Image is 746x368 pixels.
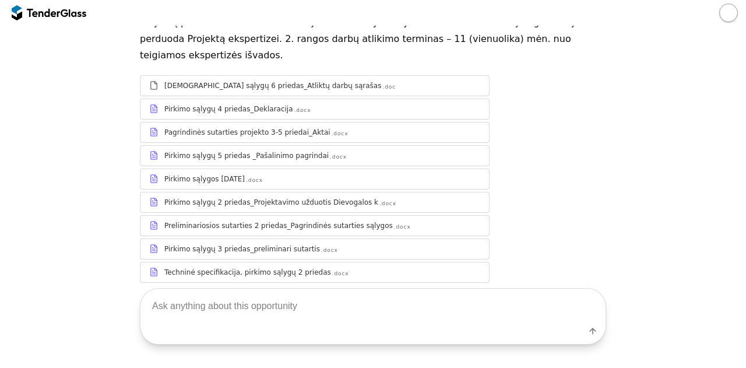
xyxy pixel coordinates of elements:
[164,221,393,230] div: Preliminariosios sutarties 2 priedas_Pagrindinės sutarties sąlygos
[164,174,245,184] div: Pirkimo sąlygos [DATE]
[140,192,490,213] a: Pirkimo sąlygų 2 priedas_Projektavimo užduotis Dievogalos k.docx
[164,198,378,207] div: Pirkimo sąlygų 2 priedas_Projektavimo užduotis Dievogalos k
[140,215,490,236] a: Preliminariosios sutarties 2 priedas_Pagrindinės sutarties sąlygos.docx
[164,244,320,254] div: Pirkimo sąlygų 3 priedas_preliminari sutartis
[140,169,490,190] a: Pirkimo sąlygos [DATE].docx
[164,128,330,137] div: Pagrindinės sutarties projekto 3-5 priedai_Aktai
[379,200,396,208] div: .docx
[164,81,381,90] div: [DEMOGRAPHIC_DATA] sąlygų 6 priedas_Atliktų darbų sąrašas
[140,145,490,166] a: Pirkimo sąlygų 5 priedas _Pašalinimo pagrindai.docx
[140,239,490,260] a: Pirkimo sąlygų 3 priedas_preliminari sutartis.docx
[394,223,411,231] div: .docx
[382,83,396,91] div: .doc
[321,247,338,254] div: .docx
[164,151,329,160] div: Pirkimo sąlygų 5 priedas _Pašalinimo pagrindai
[140,122,490,143] a: Pagrindinės sutarties projekto 3-5 priedai_Aktai.docx
[330,153,347,161] div: .docx
[140,262,490,283] a: Techninė specifikacija, pirkimo sąlygų 2 priedas.docx
[246,177,263,184] div: .docx
[332,130,349,138] div: .docx
[164,104,293,114] div: Pirkimo sąlygų 4 priedas_Deklaracija
[140,75,490,96] a: [DEMOGRAPHIC_DATA] sąlygų 6 priedas_Atliktų darbų sąrašas.doc
[140,99,490,120] a: Pirkimo sąlygų 4 priedas_Deklaracija.docx
[294,107,311,114] div: .docx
